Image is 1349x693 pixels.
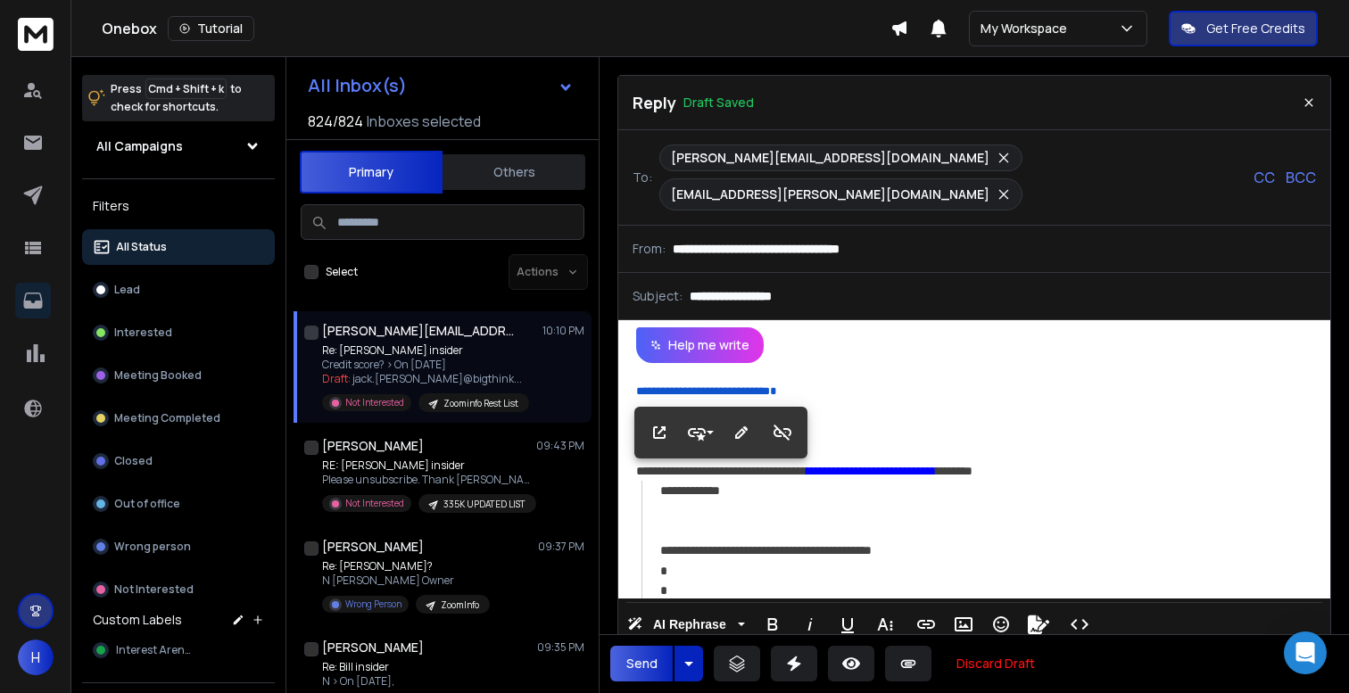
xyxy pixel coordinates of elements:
[633,169,652,186] p: To:
[367,111,481,132] h3: Inboxes selected
[633,287,683,305] p: Subject:
[793,606,827,642] button: Italic (⌘I)
[326,265,358,279] label: Select
[82,572,275,607] button: Not Interested
[322,639,424,656] h1: [PERSON_NAME]
[1063,606,1097,642] button: Code View
[724,415,758,450] button: Edit Link
[82,632,275,668] button: Interest Arena
[300,151,443,194] button: Primary
[82,400,275,436] button: Meeting Completed
[322,437,424,455] h1: [PERSON_NAME]
[1169,11,1318,46] button: Get Free Credits
[114,497,180,511] p: Out of office
[114,368,202,383] p: Meeting Booked
[18,639,54,675] button: H
[947,606,981,642] button: Insert Image (⌘P)
[756,606,790,642] button: Bold (⌘B)
[114,326,172,340] p: Interested
[345,497,404,510] p: Not Interested
[114,283,140,297] p: Lead
[345,598,401,611] p: Wrong Person
[981,20,1074,37] p: My Workspace
[538,540,584,554] p: 09:37 PM
[1206,20,1305,37] p: Get Free Credits
[1284,631,1327,674] div: Open Intercom Messenger
[633,240,666,258] p: From:
[537,640,584,655] p: 09:35 PM
[352,371,522,386] span: jack.[PERSON_NAME]@bigthink ...
[322,660,502,674] p: Re: Bill insider
[443,498,526,511] p: 335K UPDATED LIST
[114,540,191,554] p: Wrong person
[683,94,754,111] p: Draft Saved
[82,486,275,522] button: Out of office
[96,137,183,155] h1: All Campaigns
[633,90,676,115] p: Reply
[443,397,518,410] p: Zoominfo Rest List
[82,272,275,308] button: Lead
[322,559,490,573] p: Re: [PERSON_NAME]?
[322,473,536,487] p: Please unsubscribe. Thank [PERSON_NAME]
[909,606,943,642] button: Insert Link (⌘K)
[308,77,407,95] h1: All Inbox(s)
[322,674,502,689] p: N > On [DATE],
[831,606,865,642] button: Underline (⌘U)
[114,411,220,425] p: Meeting Completed
[102,16,890,41] div: Onebox
[308,111,363,132] span: 824 / 824
[93,611,182,629] h3: Custom Labels
[536,439,584,453] p: 09:43 PM
[624,606,749,642] button: AI Rephrase
[671,149,989,167] p: [PERSON_NAME][EMAIL_ADDRESS][DOMAIN_NAME]
[443,153,585,192] button: Others
[322,573,490,588] p: N [PERSON_NAME] Owner
[441,598,479,612] p: ZoomInfo
[984,606,1018,642] button: Emoticons
[82,229,275,265] button: All Status
[111,80,242,116] p: Press to check for shortcuts.
[114,454,153,468] p: Closed
[114,582,194,597] p: Not Interested
[650,617,730,632] span: AI Rephrase
[683,415,717,450] button: Style
[82,194,275,219] h3: Filters
[322,458,536,473] p: RE: [PERSON_NAME] insider
[82,358,275,393] button: Meeting Booked
[322,538,424,556] h1: [PERSON_NAME]
[322,322,518,340] h1: [PERSON_NAME][EMAIL_ADDRESS][DOMAIN_NAME] [PERSON_NAME][EMAIL_ADDRESS][DOMAIN_NAME]
[610,646,673,681] button: Send
[116,240,167,254] p: All Status
[671,186,989,203] p: [EMAIL_ADDRESS][PERSON_NAME][DOMAIN_NAME]
[322,371,351,386] span: Draft:
[642,415,676,450] button: Open Link
[1022,606,1055,642] button: Signature
[542,324,584,338] p: 10:10 PM
[168,16,254,41] button: Tutorial
[868,606,902,642] button: More Text
[942,646,1049,681] button: Discard Draft
[145,78,227,99] span: Cmd + Shift + k
[82,443,275,479] button: Closed
[345,396,404,409] p: Not Interested
[294,68,588,103] button: All Inbox(s)
[766,415,799,450] button: Unlink
[322,358,529,372] p: Credit score? > On [DATE]
[1254,167,1275,188] p: CC
[322,343,529,358] p: Re: [PERSON_NAME] insider
[116,643,192,657] span: Interest Arena
[82,529,275,565] button: Wrong person
[82,128,275,164] button: All Campaigns
[1286,167,1316,188] p: BCC
[82,315,275,351] button: Interested
[636,327,764,363] button: Help me write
